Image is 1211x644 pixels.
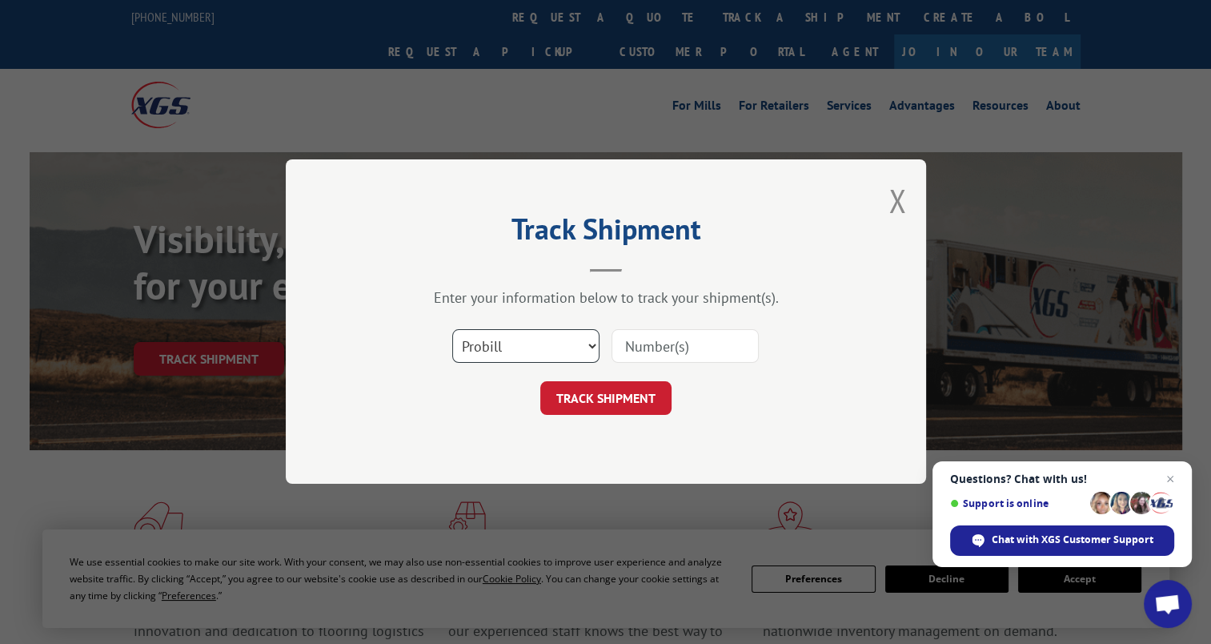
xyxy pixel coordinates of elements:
[950,473,1174,485] span: Questions? Chat with us!
[950,497,1085,509] span: Support is online
[366,218,846,248] h2: Track Shipment
[888,179,906,222] button: Close modal
[612,330,759,364] input: Number(s)
[1144,580,1192,628] div: Open chat
[1161,469,1180,489] span: Close chat
[540,382,672,416] button: TRACK SHIPMENT
[366,289,846,308] div: Enter your information below to track your shipment(s).
[992,533,1153,547] span: Chat with XGS Customer Support
[950,525,1174,556] div: Chat with XGS Customer Support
